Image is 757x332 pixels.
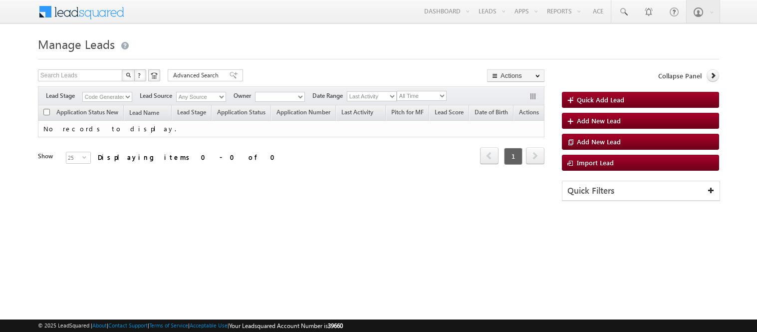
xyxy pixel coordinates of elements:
td: No records to display. [38,121,544,137]
span: Lead Stage [177,108,206,116]
a: Date of Birth [470,107,513,120]
button: Actions [487,69,544,82]
div: Show [38,152,58,161]
a: Application Status New [51,107,123,120]
span: Quick Add Lead [577,95,624,104]
a: Terms of Service [149,322,188,329]
a: Application Number [271,107,335,120]
span: Application Status [217,108,265,116]
span: Your Leadsquared Account Number is [229,322,343,330]
span: Lead Source [140,91,176,100]
span: Owner [234,91,255,100]
div: Quick Filters [562,181,720,201]
span: Application Number [276,108,330,116]
span: Add New Lead [577,137,621,146]
span: Add New Lead [577,116,621,125]
a: Lead Name [124,107,164,120]
span: 1 [504,148,522,165]
span: Date of Birth [475,108,508,116]
a: About [92,322,107,329]
span: Lead Score [435,108,464,116]
input: Check all records [43,109,50,115]
a: Acceptable Use [190,322,228,329]
span: Application Status New [56,108,118,116]
a: prev [480,148,499,164]
a: Application Status [212,107,270,120]
span: select [82,155,90,159]
span: ? [138,71,142,79]
span: Import Lead [577,158,614,167]
span: Date Range [312,91,347,100]
span: Manage Leads [38,36,115,52]
div: Displaying items 0 - 0 of 0 [98,151,281,163]
img: Search [126,72,131,77]
span: 25 [66,152,82,163]
a: Last Activity [336,107,378,120]
a: Pitch for MF [386,107,429,120]
a: Contact Support [108,322,148,329]
span: Collapse Panel [658,71,702,80]
button: ? [134,69,146,81]
span: Actions [514,107,544,120]
span: Lead Stage [46,91,82,100]
span: © 2025 LeadSquared | | | | | [38,321,343,331]
span: Advanced Search [173,71,222,80]
span: Pitch for MF [391,108,424,116]
a: Lead Stage [172,107,211,120]
a: Lead Score [430,107,469,120]
span: next [526,147,544,164]
span: prev [480,147,499,164]
span: 39660 [328,322,343,330]
a: next [526,148,544,164]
